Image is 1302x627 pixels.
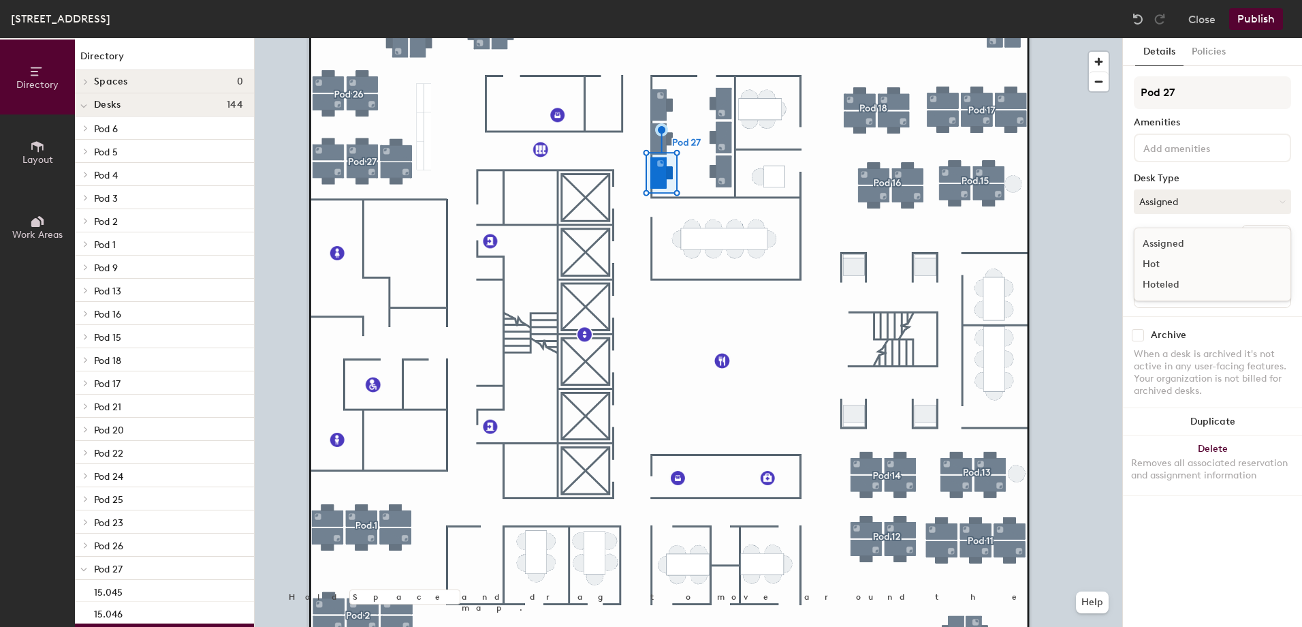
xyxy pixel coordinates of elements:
[1131,12,1145,26] img: Undo
[1131,457,1294,482] div: Removes all associated reservation and assignment information
[16,79,59,91] span: Directory
[1141,139,1263,155] input: Add amenities
[94,564,123,575] span: Pod 27
[1241,225,1291,248] button: Ungroup
[11,10,110,27] div: [STREET_ADDRESS]
[1135,38,1184,66] button: Details
[1134,348,1291,397] div: When a desk is archived it's not active in any user-facing features. Your organization is not bil...
[94,605,123,620] p: 15.046
[94,448,123,459] span: Pod 22
[94,216,118,228] span: Pod 2
[12,229,63,241] span: Work Areas
[1134,275,1271,295] div: Hoteled
[94,123,118,135] span: Pod 6
[94,401,121,413] span: Pod 21
[1123,408,1302,435] button: Duplicate
[75,49,254,70] h1: Directory
[94,425,124,436] span: Pod 20
[227,100,243,110] span: 144
[94,76,128,87] span: Spaces
[94,583,123,598] p: 15.045
[22,154,53,166] span: Layout
[1076,592,1109,613] button: Help
[1188,8,1216,30] button: Close
[94,193,118,204] span: Pod 3
[237,76,243,87] span: 0
[94,100,121,110] span: Desks
[94,262,118,274] span: Pod 9
[94,378,121,390] span: Pod 17
[94,309,121,320] span: Pod 16
[94,286,121,297] span: Pod 13
[94,517,123,529] span: Pod 23
[94,540,123,552] span: Pod 26
[1134,189,1291,214] button: Assigned
[1229,8,1283,30] button: Publish
[1134,254,1271,275] div: Hot
[94,355,121,367] span: Pod 18
[94,239,116,251] span: Pod 1
[1184,38,1234,66] button: Policies
[94,471,123,483] span: Pod 24
[1151,330,1186,341] div: Archive
[1123,435,1302,495] button: DeleteRemoves all associated reservation and assignment information
[94,170,118,181] span: Pod 4
[1134,173,1291,184] div: Desk Type
[94,332,121,343] span: Pod 15
[1153,12,1166,26] img: Redo
[1134,117,1291,128] div: Amenities
[94,147,118,158] span: Pod 5
[94,494,123,506] span: Pod 25
[1134,234,1271,254] div: Assigned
